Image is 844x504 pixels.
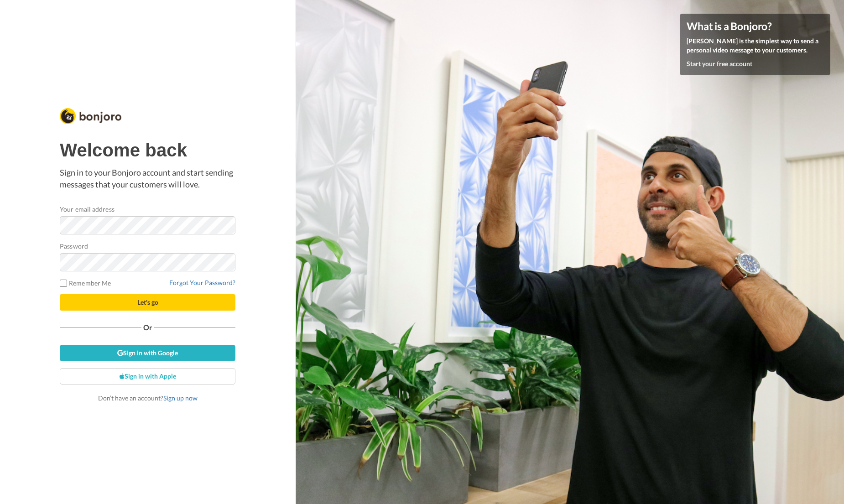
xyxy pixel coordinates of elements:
[60,278,111,288] label: Remember Me
[137,298,158,306] span: Let's go
[687,36,823,55] p: [PERSON_NAME] is the simplest way to send a personal video message to your customers.
[687,21,823,32] h4: What is a Bonjoro?
[60,167,235,190] p: Sign in to your Bonjoro account and start sending messages that your customers will love.
[60,345,235,361] a: Sign in with Google
[60,204,114,214] label: Your email address
[163,394,198,402] a: Sign up now
[60,140,235,160] h1: Welcome back
[687,60,752,68] a: Start your free account
[169,279,235,286] a: Forgot Your Password?
[60,368,235,384] a: Sign in with Apple
[60,280,67,287] input: Remember Me
[98,394,198,402] span: Don’t have an account?
[60,241,88,251] label: Password
[141,324,154,331] span: Or
[60,294,235,311] button: Let's go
